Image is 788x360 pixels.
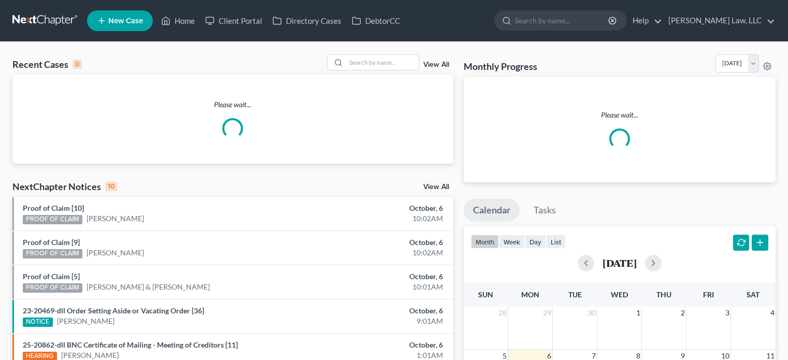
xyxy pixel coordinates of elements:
a: 25-20862-dll BNC Certificate of Mailing - Meeting of Creditors [11] [23,340,238,349]
div: PROOF OF CLAIM [23,249,82,258]
div: Recent Cases [12,58,82,70]
input: Search by name... [515,11,610,30]
button: month [471,235,499,249]
a: Proof of Claim [9] [23,238,80,247]
a: Client Portal [200,11,267,30]
button: day [525,235,546,249]
span: New Case [108,17,143,25]
a: Tasks [524,199,565,222]
a: [PERSON_NAME] & [PERSON_NAME] [87,282,210,292]
a: Proof of Claim [10] [23,204,84,212]
span: 28 [497,307,508,319]
div: NOTICE [23,318,53,327]
div: October, 6 [310,306,443,316]
span: Wed [611,290,628,299]
h2: [DATE] [603,257,637,268]
input: Search by name... [346,55,419,70]
span: 4 [769,307,776,319]
a: Help [627,11,662,30]
div: October, 6 [310,237,443,248]
a: Calendar [464,199,520,222]
a: Proof of Claim [5] [23,272,80,281]
a: View All [423,183,449,191]
a: Directory Cases [267,11,347,30]
span: Sat [747,290,760,299]
span: 30 [586,307,597,319]
button: week [499,235,525,249]
div: 10:02AM [310,213,443,224]
div: PROOF OF CLAIM [23,215,82,224]
a: [PERSON_NAME] [57,316,114,326]
div: October, 6 [310,271,443,282]
p: Please wait... [472,110,767,120]
div: October, 6 [310,203,443,213]
button: list [546,235,566,249]
h3: Monthly Progress [464,60,537,73]
div: 9:01AM [310,316,443,326]
div: 0 [73,60,82,69]
span: Sun [478,290,493,299]
span: Fri [703,290,714,299]
span: 29 [542,307,552,319]
span: Mon [521,290,539,299]
div: PROOF OF CLAIM [23,283,82,293]
a: Home [156,11,200,30]
a: 23-20469-dll Order Setting Aside or Vacating Order [36] [23,306,204,315]
a: [PERSON_NAME] [87,248,144,258]
span: Thu [656,290,671,299]
div: 10:02AM [310,248,443,258]
a: View All [423,61,449,68]
a: [PERSON_NAME] Law, LLC [663,11,775,30]
div: 10:01AM [310,282,443,292]
span: Tue [568,290,582,299]
div: October, 6 [310,340,443,350]
a: [PERSON_NAME] [87,213,144,224]
span: 3 [724,307,730,319]
div: NextChapter Notices [12,180,117,193]
a: DebtorCC [347,11,405,30]
p: Please wait... [12,99,453,110]
span: 1 [635,307,641,319]
div: 10 [105,182,117,191]
span: 2 [680,307,686,319]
